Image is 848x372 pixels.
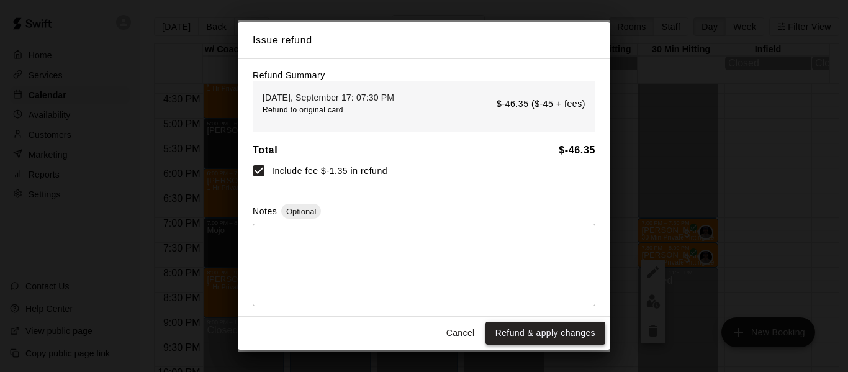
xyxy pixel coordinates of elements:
p: $-46.35 ($-45 + fees) [497,98,585,111]
span: Optional [281,207,321,216]
p: [DATE], September 17: 07:30 PM [263,91,394,104]
h2: Issue refund [238,22,610,58]
span: Refund to original card [263,106,343,114]
button: Cancel [441,322,480,345]
h6: Total [253,142,277,158]
label: Notes [253,206,277,216]
label: Refund Summary [253,70,325,80]
button: Refund & apply changes [485,322,605,345]
span: Include fee $-1.35 in refund [272,165,387,178]
h6: $ -46.35 [559,142,595,158]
